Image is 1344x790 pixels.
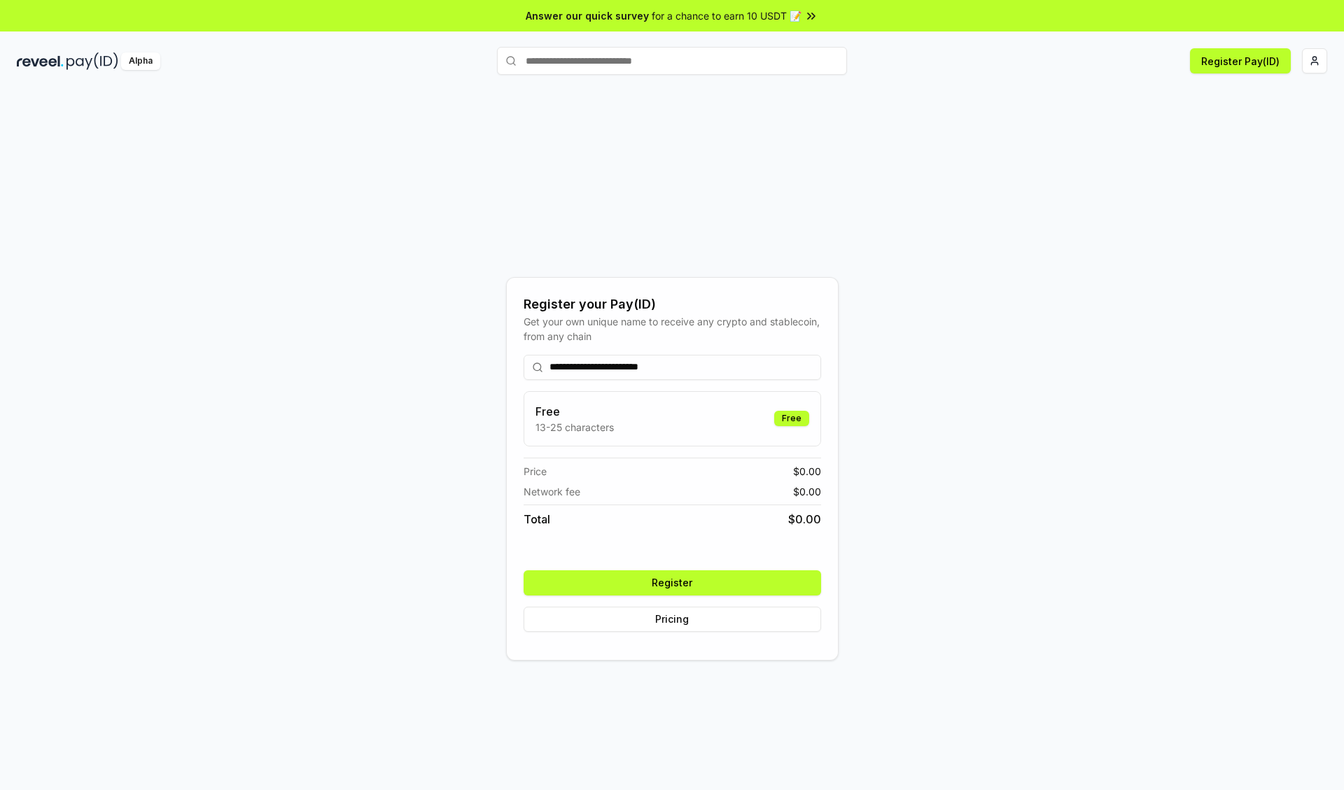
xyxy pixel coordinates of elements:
[788,511,821,528] span: $ 0.00
[524,464,547,479] span: Price
[793,484,821,499] span: $ 0.00
[535,403,614,420] h3: Free
[535,420,614,435] p: 13-25 characters
[793,464,821,479] span: $ 0.00
[524,314,821,344] div: Get your own unique name to receive any crypto and stablecoin, from any chain
[17,52,64,70] img: reveel_dark
[524,295,821,314] div: Register your Pay(ID)
[774,411,809,426] div: Free
[524,484,580,499] span: Network fee
[526,8,649,23] span: Answer our quick survey
[524,570,821,595] button: Register
[652,8,801,23] span: for a chance to earn 10 USDT 📝
[524,607,821,632] button: Pricing
[121,52,160,70] div: Alpha
[524,511,550,528] span: Total
[66,52,118,70] img: pay_id
[1190,48,1291,73] button: Register Pay(ID)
